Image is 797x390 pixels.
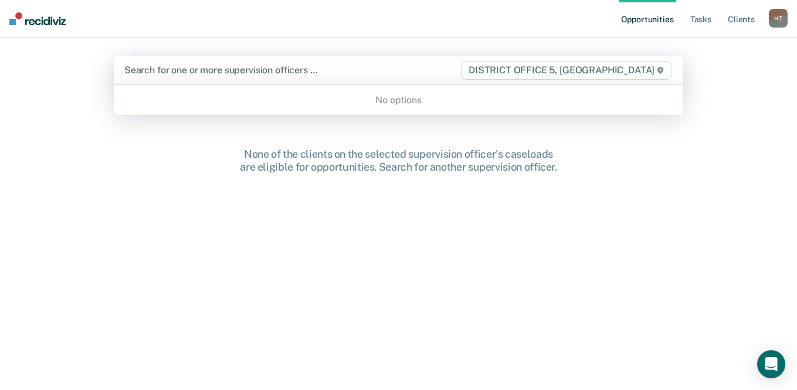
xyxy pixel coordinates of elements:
[461,61,671,80] span: DISTRICT OFFICE 5, [GEOGRAPHIC_DATA]
[114,90,683,110] div: No options
[757,350,785,378] div: Open Intercom Messenger
[211,148,586,173] div: None of the clients on the selected supervision officer's caseloads are eligible for opportunitie...
[769,9,788,28] button: HT
[769,9,788,28] div: H T
[9,12,66,25] img: Recidiviz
